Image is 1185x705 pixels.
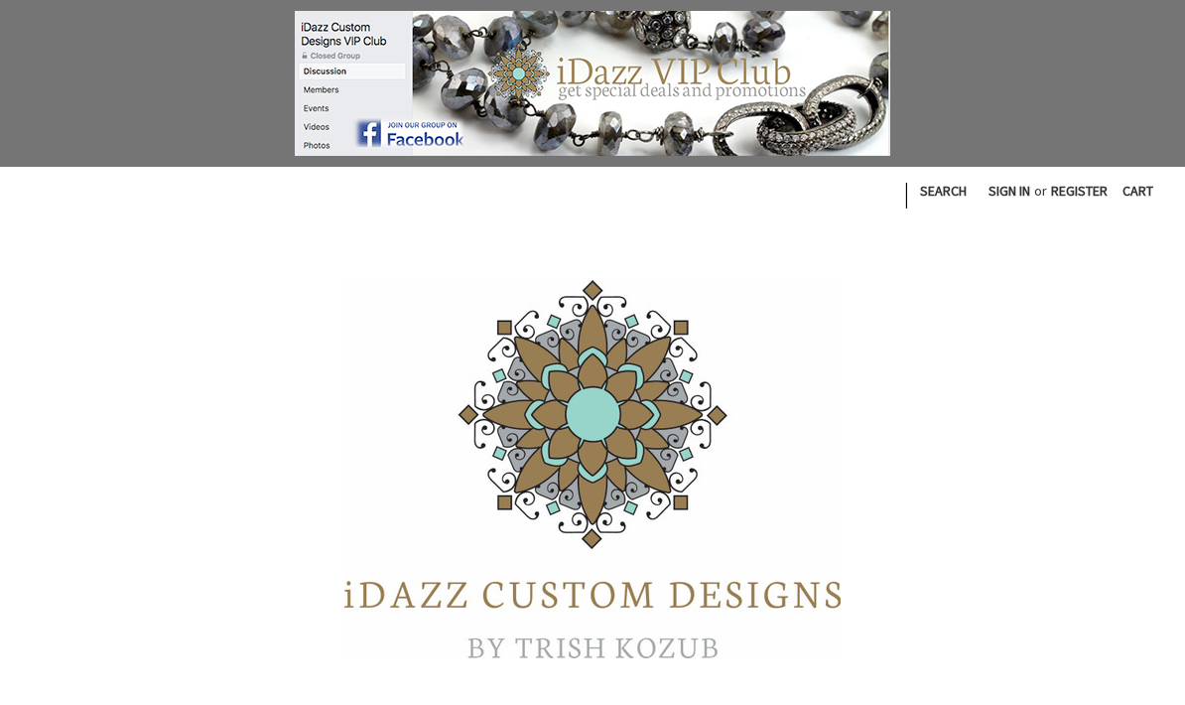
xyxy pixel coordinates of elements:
[978,167,1041,215] a: Sign in
[344,280,841,658] img: iDazz Custom Designs
[1122,182,1153,200] span: Cart
[902,175,909,212] li: |
[1032,181,1049,202] span: or
[1112,167,1164,215] a: Cart
[909,167,978,215] a: Search
[1040,167,1119,215] a: Register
